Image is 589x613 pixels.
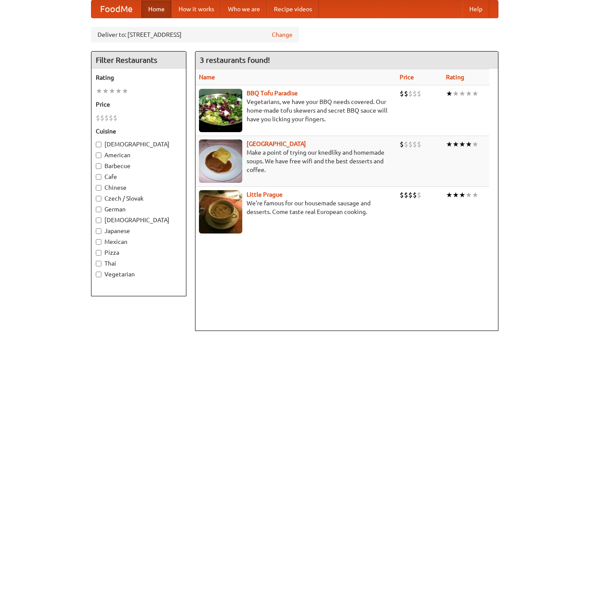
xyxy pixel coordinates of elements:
li: $ [96,113,100,123]
img: tofuparadise.jpg [199,89,242,132]
a: BBQ Tofu Paradise [247,90,298,97]
p: Vegetarians, we have your BBQ needs covered. Our home-made tofu skewers and secret BBQ sauce will... [199,97,393,123]
li: ★ [96,86,102,96]
input: American [96,152,101,158]
label: [DEMOGRAPHIC_DATA] [96,216,182,224]
li: ★ [446,89,452,98]
li: ★ [472,139,478,149]
li: $ [404,139,408,149]
label: Pizza [96,248,182,257]
label: Cafe [96,172,182,181]
li: $ [408,89,413,98]
li: ★ [472,190,478,200]
input: German [96,207,101,212]
li: ★ [465,190,472,200]
input: Czech / Slovak [96,196,101,201]
a: Home [141,0,172,18]
li: $ [100,113,104,123]
li: $ [109,113,113,123]
li: ★ [115,86,122,96]
label: Japanese [96,227,182,235]
input: [DEMOGRAPHIC_DATA] [96,217,101,223]
h5: Price [96,100,182,109]
li: $ [400,139,404,149]
li: ★ [446,139,452,149]
a: How it works [172,0,221,18]
li: $ [417,89,421,98]
label: American [96,151,182,159]
a: FoodMe [91,0,141,18]
label: Chinese [96,183,182,192]
a: [GEOGRAPHIC_DATA] [247,140,306,147]
a: Help [462,0,489,18]
li: $ [417,139,421,149]
li: ★ [459,139,465,149]
label: Mexican [96,237,182,246]
li: $ [408,139,413,149]
div: Deliver to: [STREET_ADDRESS] [91,27,299,42]
li: ★ [452,89,459,98]
label: Czech / Slovak [96,194,182,203]
label: Barbecue [96,162,182,170]
input: Mexican [96,239,101,245]
li: ★ [452,190,459,200]
img: littleprague.jpg [199,190,242,234]
li: $ [408,190,413,200]
ng-pluralize: 3 restaurants found! [200,56,270,64]
li: $ [413,190,417,200]
li: ★ [109,86,115,96]
label: Vegetarian [96,270,182,279]
li: ★ [459,190,465,200]
input: [DEMOGRAPHIC_DATA] [96,142,101,147]
a: Name [199,74,215,81]
li: ★ [122,86,128,96]
a: Little Prague [247,191,283,198]
p: Make a point of trying our knedlíky and homemade soups. We have free wifi and the best desserts a... [199,148,393,174]
li: ★ [465,89,472,98]
a: Rating [446,74,464,81]
li: ★ [465,139,472,149]
label: German [96,205,182,214]
input: Barbecue [96,163,101,169]
input: Cafe [96,174,101,180]
li: ★ [472,89,478,98]
h4: Filter Restaurants [91,52,186,69]
p: We're famous for our housemade sausage and desserts. Come taste real European cooking. [199,199,393,216]
input: Vegetarian [96,272,101,277]
li: ★ [102,86,109,96]
input: Chinese [96,185,101,191]
input: Japanese [96,228,101,234]
li: $ [400,89,404,98]
li: $ [104,113,109,123]
h5: Rating [96,73,182,82]
li: $ [413,89,417,98]
li: $ [404,89,408,98]
li: $ [113,113,117,123]
a: Who we are [221,0,267,18]
a: Price [400,74,414,81]
img: czechpoint.jpg [199,139,242,183]
li: ★ [459,89,465,98]
li: $ [417,190,421,200]
li: ★ [446,190,452,200]
li: $ [404,190,408,200]
input: Pizza [96,250,101,256]
a: Recipe videos [267,0,319,18]
h5: Cuisine [96,127,182,136]
input: Thai [96,261,101,266]
label: Thai [96,259,182,268]
label: [DEMOGRAPHIC_DATA] [96,140,182,149]
a: Change [272,30,293,39]
li: $ [413,139,417,149]
li: $ [400,190,404,200]
li: ★ [452,139,459,149]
